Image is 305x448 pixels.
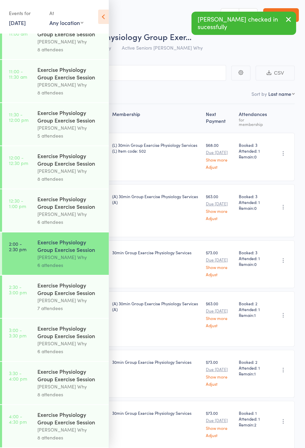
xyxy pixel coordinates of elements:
span: Attended: 1 [239,416,267,422]
span: Booked: 2 [239,359,267,365]
span: Remain: [239,312,267,318]
a: Adjust [206,323,233,328]
div: Events for [9,8,43,19]
div: $73.00 [206,249,233,277]
input: Search by name [10,65,226,81]
span: 0 [254,261,257,267]
a: Show more [206,316,233,320]
div: (A) 30min Group Exercise Physiology Services (A) [112,193,200,205]
div: 30min Group Exercise Physiology Services [112,359,200,365]
span: Remain: [239,154,267,159]
span: Attended: 1 [239,306,267,312]
a: 10:30 -11:00 amExercise Physiology Group Exercise Session[PERSON_NAME] Why8 attendees [2,17,109,59]
span: Active Seniors [PERSON_NAME] Why [122,44,203,51]
time: 2:00 - 2:30 pm [9,241,26,252]
div: $68.00 [206,142,233,169]
small: Due [DATE] [206,308,233,313]
div: $73.00 [206,359,233,386]
div: [PERSON_NAME] Why [37,296,103,304]
a: Show more [206,157,233,162]
a: Adjust [206,433,233,437]
time: 11:30 - 12:00 pm [9,112,28,123]
div: [PERSON_NAME] Why [37,124,103,132]
time: 2:30 - 3:00 pm [9,284,27,295]
div: At [49,8,83,19]
span: Attended: 1 [239,199,267,205]
a: 11:00 -11:30 amExercise Physiology Group Exercise Session[PERSON_NAME] Why8 attendees [2,60,109,102]
a: Show more [206,426,233,430]
small: Due [DATE] [206,367,233,372]
div: 30min Group Exercise Physiology Services [112,249,200,255]
span: Attended: 1 [239,148,267,154]
a: 2:00 -2:30 pmExercise Physiology Group Exercise Session[PERSON_NAME] Why6 attendees [2,232,109,275]
div: Exercise Physiology Group Exercise Session [37,281,103,296]
div: (A) 30min Group Exercise Physiology Services (A) [112,300,200,312]
a: 2:30 -3:00 pmExercise Physiology Group Exercise Session[PERSON_NAME] Why7 attendees [2,276,109,318]
time: 12:30 - 1:00 pm [9,198,26,209]
div: 6 attendees [37,261,103,269]
div: $63.00 [206,300,233,328]
a: Show more [206,209,233,213]
span: Booked: 1 [239,410,267,416]
span: 0 [254,205,257,211]
div: Next Payment [203,107,236,130]
div: [PERSON_NAME] Why [37,340,103,347]
a: 11:30 -12:00 pmExercise Physiology Group Exercise Session[PERSON_NAME] Why5 attendees [2,103,109,145]
a: Exit roll call [263,8,299,22]
div: Membership [109,107,203,130]
a: Adjust [206,165,233,169]
span: Booked: 3 [239,193,267,199]
div: [PERSON_NAME] Why [37,38,103,46]
div: Exercise Physiology Group Exercise Session [37,195,103,210]
a: 3:30 -4:00 pmExercise Physiology Group Exercise Session[PERSON_NAME] Why8 attendees [2,362,109,404]
div: [PERSON_NAME] checked in sucessfully [191,12,296,35]
div: 30min Group Exercise Physiology Services [112,410,200,416]
div: (L) 30min Group Exercise Physiology Services (L) Item code: 502 [112,142,200,154]
a: Show more [206,265,233,269]
time: 3:30 - 4:00 pm [9,370,27,381]
div: Last name [268,90,291,97]
div: [PERSON_NAME] Why [37,210,103,218]
div: 7 attendees [37,304,103,312]
div: Exercise Physiology Group Exercise Session [37,411,103,426]
span: Booked: 3 [239,249,267,255]
span: Exercise Physiology Group Exer… [68,31,191,42]
small: Due [DATE] [206,150,233,155]
span: Attended: 1 [239,255,267,261]
div: 8 attendees [37,89,103,97]
div: 8 attendees [37,391,103,398]
time: 12:00 - 12:30 pm [9,155,28,166]
div: $73.00 [206,410,233,437]
small: Due [DATE] [206,201,233,206]
span: Remain: [239,422,267,427]
div: 5 attendees [37,132,103,140]
label: Sort by [251,90,267,97]
span: 1 [254,371,256,376]
a: Show more [206,374,233,379]
time: 11:00 - 11:30 am [9,68,27,79]
time: 10:30 - 11:00 am [9,25,27,36]
div: for membership [239,117,267,126]
a: [DATE] [9,19,26,26]
span: Booked: 3 [239,142,267,148]
div: Exercise Physiology Group Exercise Session [37,109,103,124]
button: CSV [256,66,295,80]
div: [PERSON_NAME] Why [37,81,103,89]
div: 8 attendees [37,46,103,53]
a: 12:00 -12:30 pmExercise Physiology Group Exercise Session[PERSON_NAME] Why8 attendees [2,146,109,189]
div: [PERSON_NAME] Why [37,383,103,391]
span: Attended: 1 [239,365,267,371]
small: Due [DATE] [206,418,233,423]
a: 12:30 -1:00 pmExercise Physiology Group Exercise Session[PERSON_NAME] Why6 attendees [2,189,109,232]
div: Exercise Physiology Group Exercise Session [37,368,103,383]
span: Booked: 2 [239,300,267,306]
a: Adjust [206,382,233,386]
div: Atten­dances [236,107,270,130]
div: Exercise Physiology Group Exercise Session [37,324,103,340]
div: Exercise Physiology Group Exercise Session [37,238,103,253]
div: 6 attendees [37,347,103,355]
div: Exercise Physiology Group Exercise Session [37,66,103,81]
a: Adjust [206,272,233,277]
a: Adjust [206,216,233,220]
div: Exercise Physiology Group Exercise Session [37,152,103,167]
